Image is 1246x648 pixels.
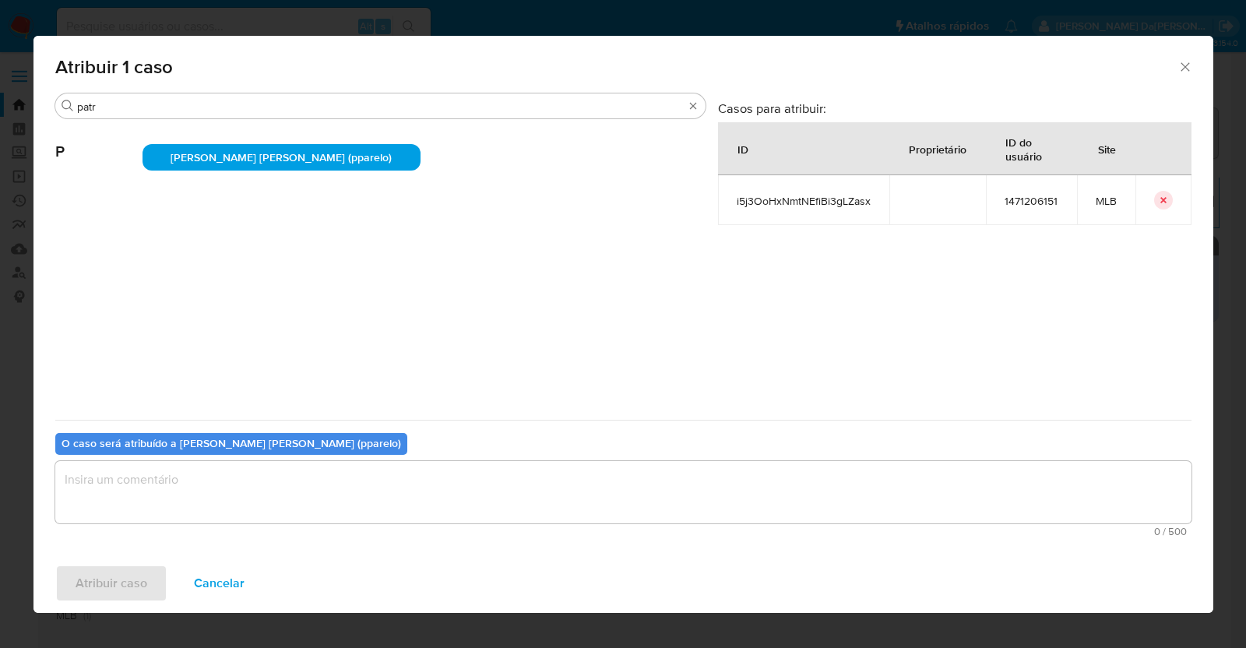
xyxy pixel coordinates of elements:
div: [PERSON_NAME] [PERSON_NAME] (pparelo) [143,144,421,171]
button: Fechar a janela [1177,59,1191,73]
div: ID [719,130,767,167]
span: MLB [1096,194,1117,208]
button: Procurar [62,100,74,112]
div: ID do usuário [987,123,1076,174]
span: 1471206151 [1005,194,1058,208]
span: [PERSON_NAME] [PERSON_NAME] (pparelo) [171,150,392,165]
span: Atribuir 1 caso [55,58,1178,76]
button: Cancelar [174,565,265,602]
div: Proprietário [890,130,985,167]
span: i5j3OoHxNmtNEfiBi3gLZasx [737,194,871,208]
b: O caso será atribuído a [PERSON_NAME] [PERSON_NAME] (pparelo) [62,435,401,451]
h3: Casos para atribuir: [718,100,1191,116]
button: icon-button [1154,191,1173,210]
span: Máximo de 500 caracteres [60,526,1187,537]
span: Cancelar [194,566,245,600]
div: assign-modal [33,36,1213,613]
div: Site [1079,130,1135,167]
button: Apagar busca [687,100,699,112]
input: Analista de pesquisa [77,100,684,114]
span: P [55,119,143,161]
